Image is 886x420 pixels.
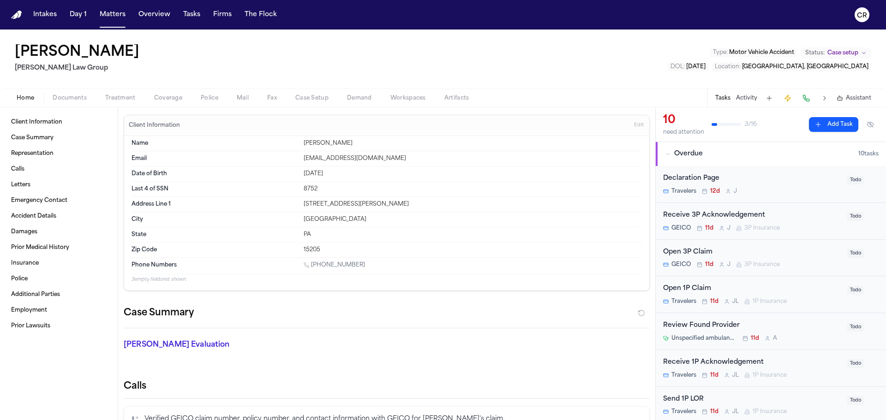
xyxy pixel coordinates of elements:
div: [DATE] [304,170,642,177]
button: Edit Location: Pittsburgh, PA [712,62,871,71]
span: Coverage [154,95,182,102]
span: 1P Insurance [753,372,787,379]
span: 12d [710,188,720,195]
div: 8752 [304,185,642,193]
dt: Last 4 of SSN [132,185,298,193]
span: Travelers [671,372,696,379]
a: Case Summary [7,130,110,145]
dt: Date of Birth [132,170,298,177]
span: 1P Insurance [753,298,787,305]
span: J L [732,298,739,305]
dt: State [132,231,298,238]
a: Additional Parties [7,287,110,302]
span: Travelers [671,298,696,305]
span: J L [732,408,739,415]
span: 10 task s [858,150,879,158]
a: Overview [135,6,174,23]
a: Calls [7,162,110,177]
div: Open task: Open 3P Claim [656,240,886,277]
span: Mail [237,95,249,102]
a: Day 1 [66,6,90,23]
span: Todo [847,323,864,331]
button: Change status from Case setup [801,47,871,59]
a: Representation [7,146,110,161]
a: Call 1 (412) 290-3655 [304,261,365,269]
span: GEICO [671,261,691,268]
span: Artifacts [444,95,469,102]
span: Documents [53,95,87,102]
div: [PERSON_NAME] [304,140,642,147]
span: Todo [847,249,864,258]
p: 3 empty fields not shown. [132,276,642,283]
button: Assistant [837,95,871,102]
div: [GEOGRAPHIC_DATA] [304,216,642,223]
span: [GEOGRAPHIC_DATA], [GEOGRAPHIC_DATA] [742,64,868,70]
div: Open task: Receive 3P Acknowledgement [656,203,886,240]
a: Emergency Contact [7,193,110,208]
span: Todo [847,212,864,221]
button: Hide completed tasks (⌘⇧H) [862,117,879,132]
a: Prior Lawsuits [7,319,110,333]
div: Open 3P Claim [663,247,842,258]
span: 11d [751,335,759,342]
button: Tasks [715,95,730,102]
button: Create Immediate Task [781,92,794,105]
a: Client Information [7,115,110,130]
span: J [727,261,730,268]
div: PA [304,231,642,238]
div: Open task: Review Found Provider [656,313,886,350]
span: J [727,225,730,232]
a: Police [7,272,110,286]
a: Employment [7,303,110,318]
h1: [PERSON_NAME] [15,44,139,61]
div: 15205 [304,246,642,254]
div: Receive 3P Acknowledgement [663,210,842,221]
span: A [773,335,777,342]
div: 10 [663,113,704,128]
span: Overdue [674,149,703,159]
button: Intakes [30,6,60,23]
span: Case setup [827,49,858,57]
dt: Zip Code [132,246,298,254]
button: Firms [210,6,235,23]
button: Activity [736,95,757,102]
h2: [PERSON_NAME] Law Group [15,63,143,74]
span: Status: [805,49,825,57]
h2: Calls [124,380,650,393]
p: [PERSON_NAME] Evaluation [124,339,292,350]
span: J L [732,372,739,379]
div: Review Found Provider [663,320,842,331]
div: Open task: Declaration Page [656,166,886,203]
span: 11d [710,298,718,305]
img: Finch Logo [11,11,22,19]
span: Case Setup [295,95,329,102]
button: Add Task [763,92,776,105]
span: 1P Insurance [753,408,787,415]
span: Police [201,95,218,102]
button: Overdue10tasks [656,142,886,166]
dt: Name [132,140,298,147]
span: Todo [847,176,864,184]
span: 11d [710,408,718,415]
div: [EMAIL_ADDRESS][DOMAIN_NAME] [304,155,642,162]
span: [DATE] [686,64,706,70]
button: Matters [96,6,129,23]
h3: Client Information [127,122,182,129]
span: Assistant [846,95,871,102]
button: The Flock [241,6,281,23]
a: Letters [7,177,110,192]
span: 3P Insurance [744,225,780,232]
dt: Email [132,155,298,162]
dt: City [132,216,298,223]
h2: Case Summary [124,306,194,320]
span: Todo [847,396,864,405]
span: Demand [347,95,372,102]
button: Edit [631,118,647,133]
span: Phone Numbers [132,261,177,269]
div: Open task: Open 1P Claim [656,276,886,313]
dt: Address Line 1 [132,201,298,208]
